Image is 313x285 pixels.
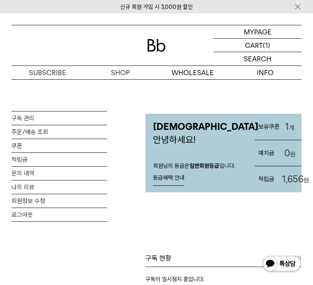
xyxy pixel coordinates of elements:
a: MYPAGE [214,25,302,39]
p: WHOLESALE [156,66,229,79]
span: 1 [285,121,289,132]
h3: 구독 현황 [145,254,171,263]
h3: 보유쿠폰 [254,116,278,137]
div: 회원님의 등급은 입니다. [145,155,247,192]
a: 신규 회원 가입 시 3,000원 할인 [120,3,193,10]
a: 등급혜택 안내 [153,170,184,186]
a: SHOP [84,66,157,79]
a: 쿠폰 [11,139,107,152]
strong: 일반회원등급 [189,162,219,169]
a: 나의 리뷰 [11,180,107,194]
h3: 예치금 [254,143,278,163]
a: CART (1) [214,39,302,52]
span: 1,656 [282,174,303,185]
a: 1개 [278,114,302,140]
a: 1,656원 [278,166,302,192]
a: 주문/배송 조회 [11,125,107,139]
a: 구독 관리 [280,254,302,263]
p: INFO [229,66,302,79]
h3: 적립금 [254,169,278,189]
a: 0원 [278,140,302,166]
p: SEARCH [244,52,271,66]
a: 문의 내역 [11,167,107,180]
a: 로그아웃 [11,208,107,221]
img: 카카오톡 채널 1:1 채팅 버튼 [262,255,302,274]
p: MYPAGE [244,25,272,38]
a: 회원정보 수정 [11,194,107,208]
p: CART [245,39,263,52]
a: 적립금 [11,153,107,166]
a: SUBSCRIBE [11,66,84,79]
img: 로고 [147,39,166,52]
p: 안녕하세요! [145,114,247,152]
strong: [DEMOGRAPHIC_DATA] [153,121,258,132]
a: 구독 관리 [11,111,107,125]
span: 0 [284,147,290,159]
p: (1) [263,39,270,52]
